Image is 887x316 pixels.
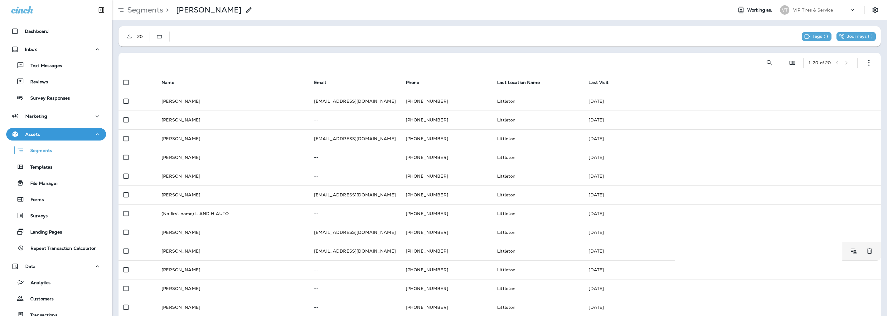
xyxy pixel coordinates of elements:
[589,80,608,85] span: Last Visit
[163,5,169,15] p: >
[584,92,881,111] td: [DATE]
[747,7,774,13] span: Working as:
[24,213,48,219] p: Surveys
[157,260,309,279] td: [PERSON_NAME]
[6,225,106,238] button: Landing Pages
[24,181,58,187] p: File Manager
[25,114,47,119] p: Marketing
[176,5,241,15] div: Littleton Celimo
[24,280,51,286] p: Analytics
[401,185,492,204] td: [PHONE_NUMBER]
[24,96,70,101] p: Survey Responses
[401,129,492,148] td: [PHONE_NUMBER]
[157,223,309,242] td: [PERSON_NAME]
[584,279,881,298] td: [DATE]
[492,111,584,129] td: Littleton
[157,129,309,148] td: [PERSON_NAME]
[492,223,584,242] td: Littleton
[6,292,106,305] button: Customers
[584,185,881,204] td: [DATE]
[793,7,833,12] p: VIP Tires & Service
[492,204,584,223] td: Littleton
[6,193,106,206] button: Forms
[6,176,106,190] button: File Manager
[309,185,401,204] td: [EMAIL_ADDRESS][DOMAIN_NAME]
[309,223,401,242] td: [EMAIL_ADDRESS][DOMAIN_NAME]
[6,260,106,273] button: Data
[93,4,110,16] button: Collapse Sidebar
[584,223,881,242] td: [DATE]
[162,80,174,85] span: Name
[157,185,309,204] td: [PERSON_NAME]
[157,111,309,129] td: [PERSON_NAME]
[584,167,881,185] td: [DATE]
[492,260,584,279] td: Littleton
[802,32,831,41] div: This segment has no tags
[847,34,873,39] p: Journeys ( )
[401,92,492,111] td: [PHONE_NUMBER]
[124,30,136,43] button: Customer Only
[401,242,492,260] td: [PHONE_NUMBER]
[314,80,326,85] span: Email
[25,47,37,52] p: Inbox
[314,155,396,160] p: --
[406,80,419,85] span: Phone
[6,91,106,104] button: Survey Responses
[584,260,881,279] td: [DATE]
[584,148,881,167] td: [DATE]
[584,111,881,129] td: [DATE]
[157,148,309,167] td: [PERSON_NAME]
[401,204,492,223] td: [PHONE_NUMBER]
[25,29,49,34] p: Dashboard
[401,167,492,185] td: [PHONE_NUMBER]
[6,110,106,122] button: Marketing
[314,267,396,272] p: --
[492,242,584,260] td: Littleton
[24,63,62,69] p: Text Messages
[6,160,106,173] button: Templates
[6,276,106,289] button: Analytics
[309,92,401,111] td: [EMAIL_ADDRESS][DOMAIN_NAME]
[314,211,396,216] p: --
[157,204,309,223] td: (No first name) L AND H AUTO
[157,242,309,260] td: [PERSON_NAME]
[870,4,881,16] button: Settings
[157,92,309,111] td: [PERSON_NAME]
[125,5,163,15] p: Segments
[157,167,309,185] td: [PERSON_NAME]
[24,148,52,154] p: Segments
[25,264,36,269] p: Data
[6,59,106,72] button: Text Messages
[780,5,789,15] div: VT
[6,144,106,157] button: Segments
[24,165,52,170] p: Templates
[492,148,584,167] td: Littleton
[401,148,492,167] td: [PHONE_NUMBER]
[6,128,106,141] button: Assets
[24,230,62,235] p: Landing Pages
[25,132,40,137] p: Assets
[157,279,309,298] td: [PERSON_NAME]
[847,245,860,257] button: View Customer
[786,57,798,69] button: Edit Fields
[6,209,106,222] button: Surveys
[492,279,584,298] td: Littleton
[584,129,881,148] td: [DATE]
[314,286,396,291] p: --
[314,174,396,179] p: --
[136,34,149,39] div: 20
[492,167,584,185] td: Littleton
[584,204,881,223] td: [DATE]
[6,75,106,88] button: Reviews
[153,30,166,43] button: Static
[24,197,44,203] p: Forms
[401,223,492,242] td: [PHONE_NUMBER]
[314,305,396,310] p: --
[401,260,492,279] td: [PHONE_NUMBER]
[401,279,492,298] td: [PHONE_NUMBER]
[309,129,401,148] td: [EMAIL_ADDRESS][DOMAIN_NAME]
[812,34,828,39] p: Tags ( )
[809,60,831,65] div: 1 - 20 of 20
[863,245,876,257] button: Remove Customer
[24,246,96,252] p: Repeat Transaction Calculator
